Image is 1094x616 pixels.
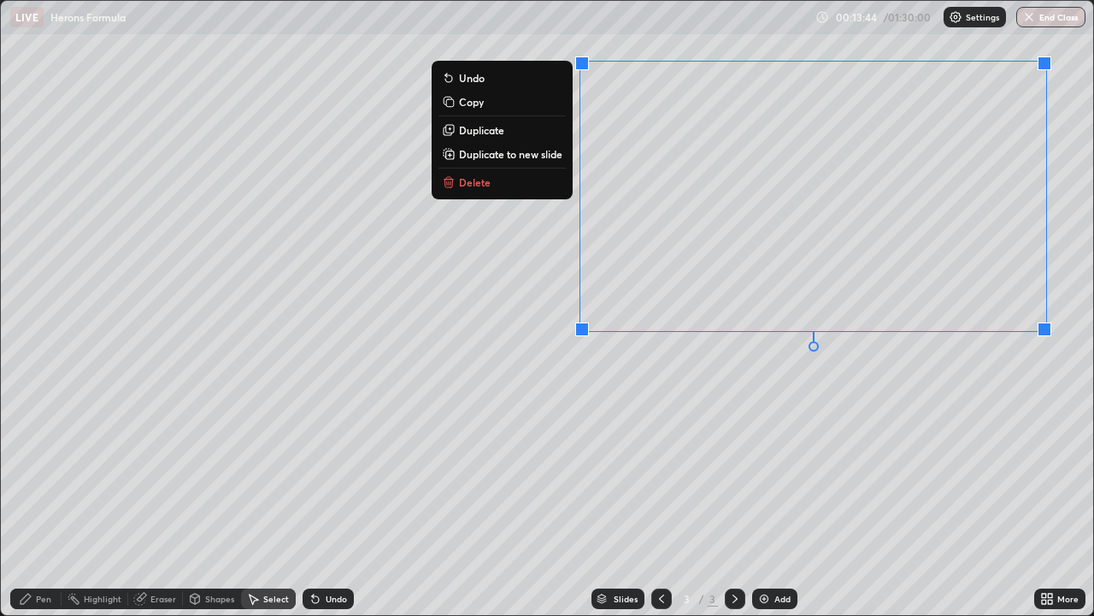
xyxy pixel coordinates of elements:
[36,595,51,603] div: Pen
[459,95,484,109] p: Copy
[774,595,791,603] div: Add
[459,147,562,161] p: Duplicate to new slide
[1057,595,1079,603] div: More
[757,592,771,606] img: add-slide-button
[263,595,289,603] div: Select
[966,13,999,21] p: Settings
[438,144,566,164] button: Duplicate to new slide
[84,595,121,603] div: Highlight
[205,595,234,603] div: Shapes
[459,71,485,85] p: Undo
[438,92,566,112] button: Copy
[15,10,38,24] p: LIVE
[438,68,566,88] button: Undo
[708,591,718,607] div: 3
[949,10,962,24] img: class-settings-icons
[699,594,704,604] div: /
[679,594,696,604] div: 3
[438,120,566,140] button: Duplicate
[1016,7,1085,27] button: End Class
[1022,10,1036,24] img: end-class-cross
[50,10,126,24] p: Herons Formula
[150,595,176,603] div: Eraser
[459,175,491,189] p: Delete
[326,595,347,603] div: Undo
[438,172,566,192] button: Delete
[614,595,638,603] div: Slides
[459,123,504,137] p: Duplicate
